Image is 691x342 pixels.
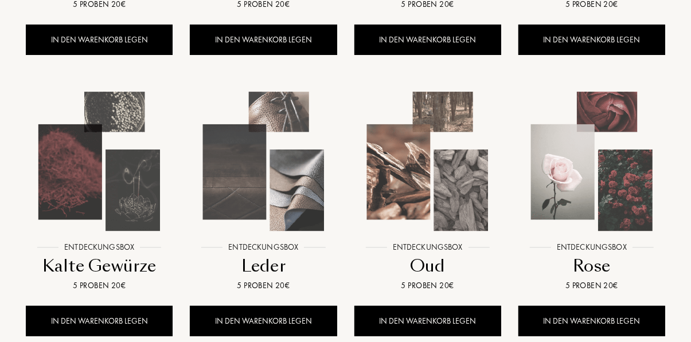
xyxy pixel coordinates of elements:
[26,25,173,55] div: IN DEN WARENKORB LEGEN
[518,306,665,336] div: IN DEN WARENKORB LEGEN
[190,25,337,55] div: IN DEN WARENKORB LEGEN
[30,255,168,277] div: Kalte Gewürze
[30,280,168,292] div: 5 Proben 20€
[25,88,173,235] img: Kalte Gewürze
[359,255,497,277] div: Oud
[354,306,501,336] div: IN DEN WARENKORB LEGEN
[190,306,337,336] div: IN DEN WARENKORB LEGEN
[26,306,173,336] div: IN DEN WARENKORB LEGEN
[518,25,665,55] div: IN DEN WARENKORB LEGEN
[523,280,661,292] div: 5 Proben 20€
[190,88,338,235] img: Leder
[518,88,666,235] img: Rose
[359,280,497,292] div: 5 Proben 20€
[354,88,502,235] img: Oud
[194,280,332,292] div: 5 Proben 20€
[194,255,332,277] div: Leder
[354,25,501,55] div: IN DEN WARENKORB LEGEN
[523,255,661,277] div: Rose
